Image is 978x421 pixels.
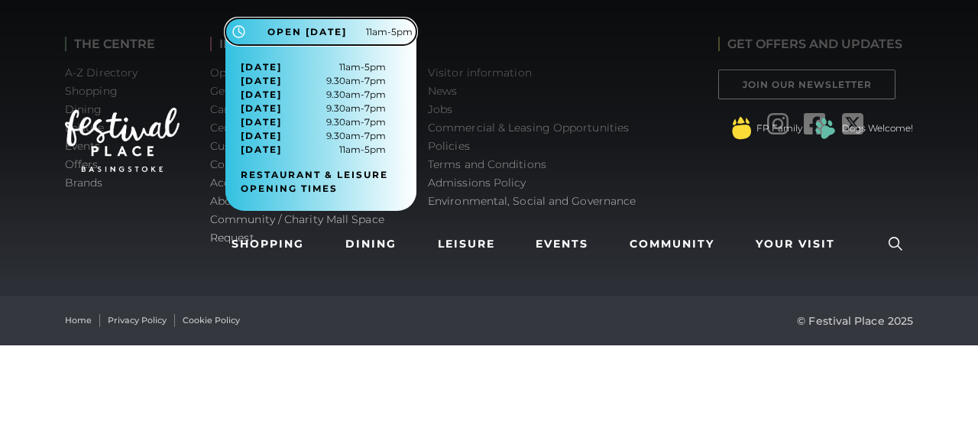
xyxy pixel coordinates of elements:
span: 11am-5pm [241,143,386,157]
span: 9.30am-7pm [241,129,386,143]
a: Shopping [225,230,310,258]
span: [DATE] [241,60,282,74]
span: 11am-5pm [241,60,386,74]
p: © Festival Place 2025 [797,312,913,330]
button: Open [DATE] 11am-5pm [225,18,416,45]
span: [DATE] [241,129,282,143]
span: 11am-5pm [366,25,413,39]
a: Community [623,230,721,258]
a: Privacy Policy [108,314,167,327]
a: Leisure [432,230,501,258]
span: [DATE] [241,143,282,157]
a: Events [529,230,594,258]
a: Restaurant & Leisure opening times [241,168,413,196]
span: 9.30am-7pm [241,115,386,129]
span: [DATE] [241,115,282,129]
span: [DATE] [241,102,282,115]
span: 9.30am-7pm [241,102,386,115]
a: Dogs Welcome! [842,121,913,135]
span: [DATE] [241,88,282,102]
a: FP Family [756,121,802,135]
span: 9.30am-7pm [241,88,386,102]
a: Home [65,314,92,327]
span: [DATE] [241,74,282,88]
a: Cookie Policy [183,314,240,327]
img: Festival Place Logo [65,108,180,172]
a: Your Visit [750,230,849,258]
span: 9.30am-7pm [241,74,386,88]
a: Dining [339,230,403,258]
span: Open [DATE] [267,25,347,39]
span: Your Visit [756,236,835,252]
